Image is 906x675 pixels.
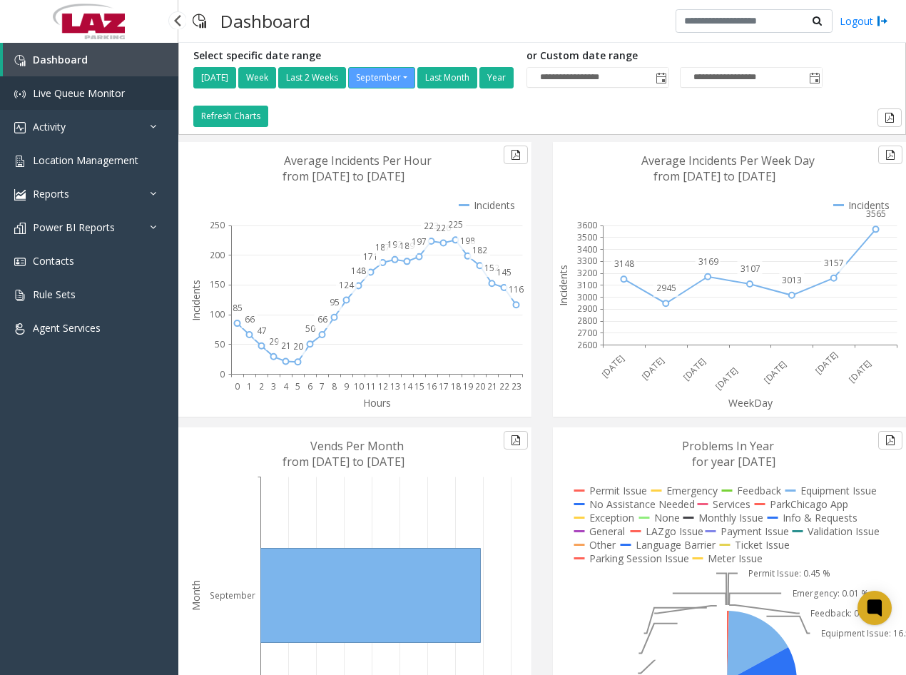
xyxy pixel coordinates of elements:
[245,313,255,325] text: 66
[220,367,225,380] text: 0
[387,238,402,250] text: 192
[448,218,463,230] text: 225
[193,106,268,127] button: Refresh Charts
[748,567,830,579] text: Permit Issue: 0.45 %
[698,255,718,267] text: 3169
[33,321,101,335] span: Agent Services
[363,250,378,263] text: 171
[269,335,279,347] text: 29
[320,380,325,392] text: 7
[653,68,668,88] span: Toggle popup
[332,380,337,392] text: 8
[278,67,346,88] button: Last 2 Weeks
[14,290,26,301] img: 'icon'
[813,349,840,377] text: [DATE]
[305,323,315,335] text: 50
[33,120,66,133] span: Activity
[402,380,413,392] text: 14
[504,146,528,164] button: Export to pdf
[330,296,340,308] text: 95
[810,607,881,619] text: Feedback: 0.02 %
[351,264,366,276] text: 148
[487,380,497,392] text: 21
[682,438,774,454] text: Problems In Year
[412,235,427,247] text: 197
[257,325,267,337] text: 47
[189,580,203,611] text: Month
[238,67,276,88] button: Week
[193,4,206,39] img: pageIcon
[497,266,511,278] text: 145
[283,168,404,184] text: from [DATE] to [DATE]
[761,358,789,386] text: [DATE]
[348,67,415,88] button: September
[390,380,400,392] text: 13
[614,258,634,270] text: 3148
[213,4,317,39] h3: Dashboard
[806,68,822,88] span: Toggle popup
[354,380,364,392] text: 10
[436,221,451,233] text: 220
[692,454,775,470] text: for year [DATE]
[424,220,439,232] text: 223
[577,338,597,350] text: 2600
[509,283,524,295] text: 116
[846,357,874,385] text: [DATE]
[378,380,388,392] text: 12
[399,240,414,252] text: 189
[233,302,243,314] text: 85
[463,380,473,392] text: 19
[14,122,26,133] img: 'icon'
[344,380,349,392] text: 9
[504,431,528,450] button: Export to pdf
[556,265,570,306] text: Incidents
[295,380,300,392] text: 5
[247,380,252,392] text: 1
[33,53,88,66] span: Dashboard
[877,14,888,29] img: logout
[793,587,869,599] text: Emergency: 0.01 %
[511,380,521,392] text: 23
[33,288,76,301] span: Rule Sets
[577,219,597,231] text: 3600
[215,338,225,350] text: 50
[577,255,597,267] text: 3300
[577,327,597,339] text: 2700
[782,274,802,286] text: 3013
[577,279,597,291] text: 3100
[451,380,461,392] text: 18
[577,243,597,255] text: 3400
[14,55,26,66] img: 'icon'
[210,308,225,320] text: 100
[33,187,69,201] span: Reports
[840,14,888,29] a: Logout
[599,352,626,380] text: [DATE]
[414,380,424,392] text: 15
[460,235,475,247] text: 198
[713,365,740,392] text: [DATE]
[3,43,178,76] a: Dashboard
[681,355,708,382] text: [DATE]
[479,67,514,88] button: Year
[427,380,437,392] text: 16
[363,396,391,410] text: Hours
[33,153,138,167] span: Location Management
[653,168,775,184] text: from [DATE] to [DATE]
[14,189,26,201] img: 'icon'
[878,146,902,164] button: Export to pdf
[439,380,449,392] text: 17
[656,282,676,294] text: 2945
[284,153,432,168] text: Average Incidents Per Hour
[824,257,844,269] text: 3157
[638,355,666,382] text: [DATE]
[14,323,26,335] img: 'icon'
[235,380,240,392] text: 0
[193,50,516,62] h5: Select specific date range
[210,278,225,290] text: 150
[577,267,597,279] text: 3200
[641,153,815,168] text: Average Incidents Per Week Day
[740,263,760,275] text: 3107
[878,431,902,450] button: Export to pdf
[271,380,276,392] text: 3
[877,108,902,127] button: Export to pdf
